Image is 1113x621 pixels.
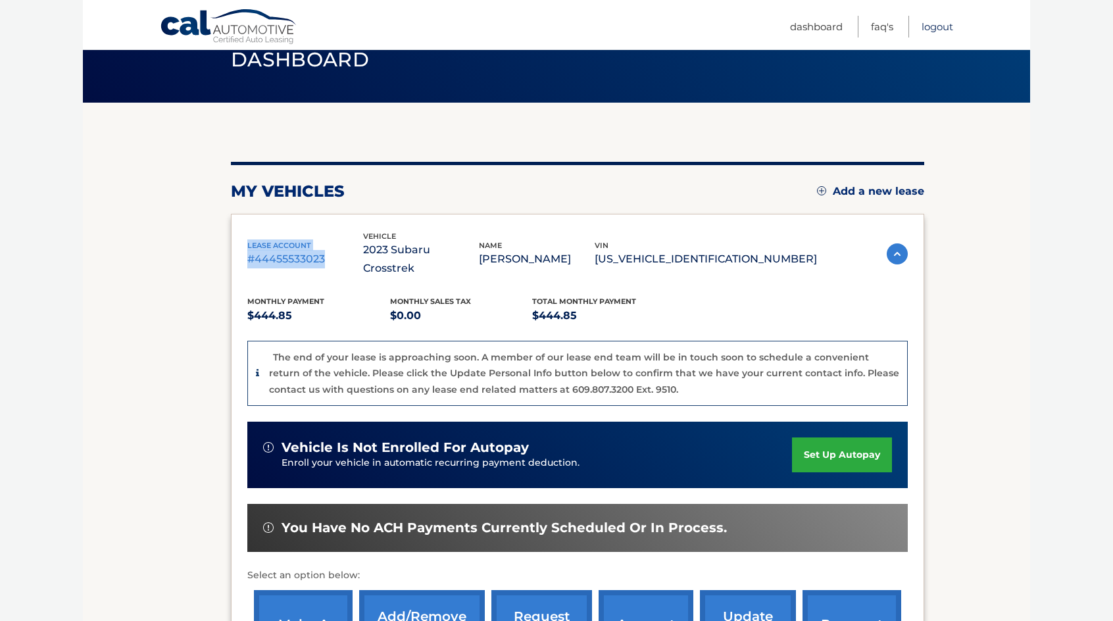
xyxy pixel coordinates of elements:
span: vehicle is not enrolled for autopay [282,439,529,456]
p: $444.85 [532,307,675,325]
span: name [479,241,502,250]
img: alert-white.svg [263,522,274,533]
img: alert-white.svg [263,442,274,453]
span: vehicle [363,232,396,241]
span: You have no ACH payments currently scheduled or in process. [282,520,727,536]
p: Select an option below: [247,568,908,584]
a: FAQ's [871,16,893,37]
span: vin [595,241,608,250]
p: $444.85 [247,307,390,325]
p: $0.00 [390,307,533,325]
a: Cal Automotive [160,9,298,47]
span: Dashboard [231,47,369,72]
p: #44455533023 [247,250,363,268]
p: The end of your lease is approaching soon. A member of our lease end team will be in touch soon t... [269,351,899,395]
span: Total Monthly Payment [532,297,636,306]
span: lease account [247,241,311,250]
h2: my vehicles [231,182,345,201]
a: Add a new lease [817,185,924,198]
p: 2023 Subaru Crosstrek [363,241,479,278]
p: [US_VEHICLE_IDENTIFICATION_NUMBER] [595,250,817,268]
a: Dashboard [790,16,843,37]
p: [PERSON_NAME] [479,250,595,268]
span: Monthly Payment [247,297,324,306]
img: add.svg [817,186,826,195]
a: set up autopay [792,437,892,472]
a: Logout [922,16,953,37]
span: Monthly sales Tax [390,297,471,306]
img: accordion-active.svg [887,243,908,264]
p: Enroll your vehicle in automatic recurring payment deduction. [282,456,792,470]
